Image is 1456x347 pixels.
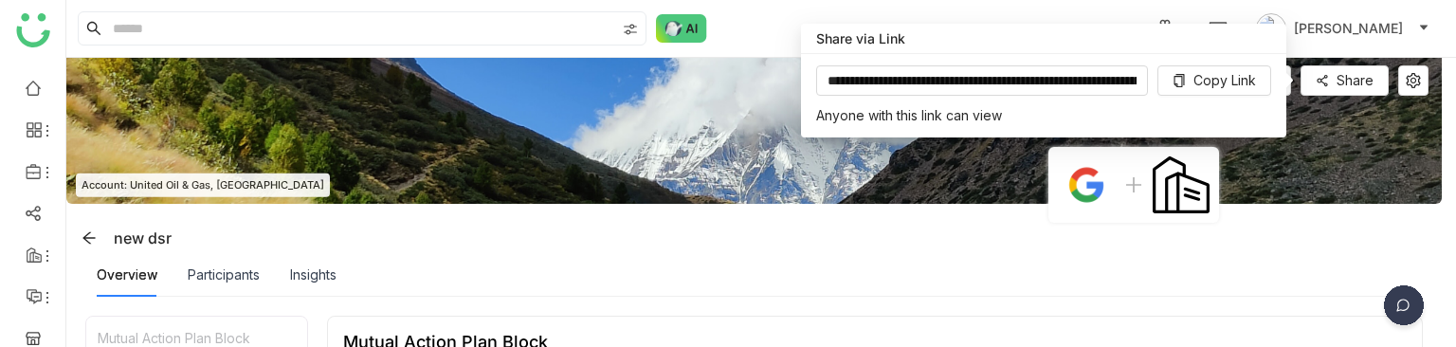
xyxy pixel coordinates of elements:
div: new dsr [74,223,172,253]
div: Participants [188,265,260,285]
span: Share [1337,70,1374,91]
div: Anyone with this link can view [816,105,1002,126]
img: help.svg [1209,21,1228,40]
img: dsr-chat-floating.svg [1380,285,1428,333]
img: search-type.svg [623,22,638,37]
span: Copy Link [1193,70,1256,91]
div: Overview [97,265,157,285]
span: [PERSON_NAME] [1294,18,1403,39]
img: ask-buddy-normal.svg [656,14,707,43]
div: Share via Link [801,24,1286,54]
span: Account: United Oil & Gas, [GEOGRAPHIC_DATA] [82,177,324,193]
button: Share [1301,65,1389,96]
button: [PERSON_NAME] [1252,13,1433,44]
button: Copy Link [1157,65,1271,96]
img: avatar [1256,13,1286,44]
img: logo [16,13,50,47]
div: Insights [290,265,337,285]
